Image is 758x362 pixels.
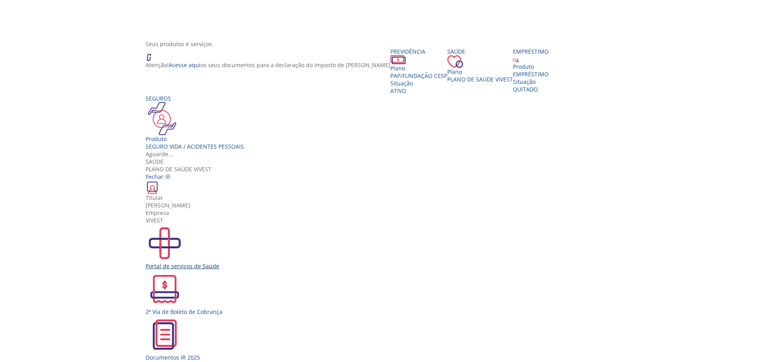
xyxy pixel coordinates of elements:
[146,316,184,354] img: ir2024.svg
[146,201,618,209] div: [PERSON_NAME]
[146,173,171,180] a: Fechar
[146,173,164,180] span: Fechar
[146,180,159,194] img: ico_carteirinha.png
[146,158,618,173] div: Plano de Saúde VIVEST
[146,224,184,262] img: PortalSaude.svg
[390,48,447,95] a: Previdência PlanoPAP/Fundação CESP SituaçãoAtivo
[390,64,447,72] div: Plano
[146,224,618,270] a: Portal de serviços de Saúde
[146,209,618,217] div: Empresa
[146,95,244,150] a: Seguros Produto Seguro Vida / Acidentes Pessoais
[390,79,447,87] div: Situação
[390,48,447,55] div: Previdência
[146,40,618,48] div: Seus produtos e serviços
[146,194,618,201] div: Titular
[146,143,244,150] div: Seguro Vida / Acidentes Pessoais
[513,85,538,93] span: QUITADO
[447,75,513,83] span: Plano de Saúde VIVEST
[390,55,406,64] img: ico_dinheiro.png
[447,55,463,68] img: ico_coracao.png
[146,158,618,165] div: Saúde
[513,48,549,93] a: Empréstimo Produto EMPRÉSTIMO Situação QUITADO
[146,150,618,158] div: Aguarde...
[146,48,159,61] img: ico_atencao.png
[390,72,447,79] span: PAP/Fundação CESP
[513,63,549,70] div: Produto
[447,48,513,83] a: Saúde PlanoPlano de Saúde VIVEST
[447,48,513,55] div: Saúde
[146,308,618,316] div: 2ª Via de Boleto de Cobrança
[146,354,618,361] div: Documentos IR 2025
[447,68,513,75] div: Plano
[513,70,549,78] div: EMPRÉSTIMO
[146,61,390,69] p: Atenção! os seus documentos para a declaração do Imposto de [PERSON_NAME]
[390,87,406,95] span: Ativo
[146,102,179,135] img: ico_seguros.png
[513,57,519,63] img: ico_emprestimo.svg
[146,135,244,143] div: Produto
[146,316,618,361] a: Documentos IR 2025
[169,61,201,69] a: Acesse aqui
[146,270,184,308] img: 2ViaCobranca.svg
[146,95,244,102] div: Seguros
[146,270,618,316] a: 2ª Via de Boleto de Cobrança
[146,262,618,270] div: Portal de serviços de Saúde
[513,48,549,55] div: Empréstimo
[146,217,618,224] div: VIVEST
[513,78,549,85] div: Situação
